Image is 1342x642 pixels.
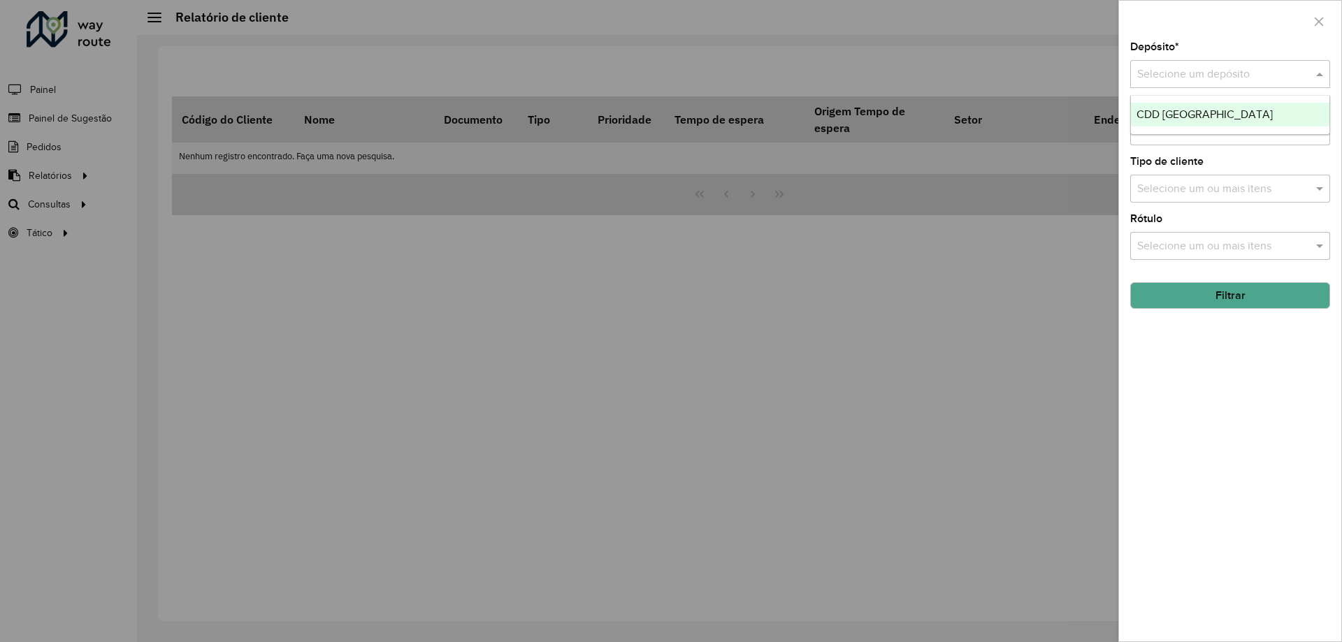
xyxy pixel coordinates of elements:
[1130,153,1204,170] label: Tipo de cliente
[1130,210,1162,227] label: Rótulo
[1130,95,1330,135] ng-dropdown-panel: Options list
[1137,108,1273,120] span: CDD [GEOGRAPHIC_DATA]
[1130,282,1330,309] button: Filtrar
[1130,38,1179,55] label: Depósito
